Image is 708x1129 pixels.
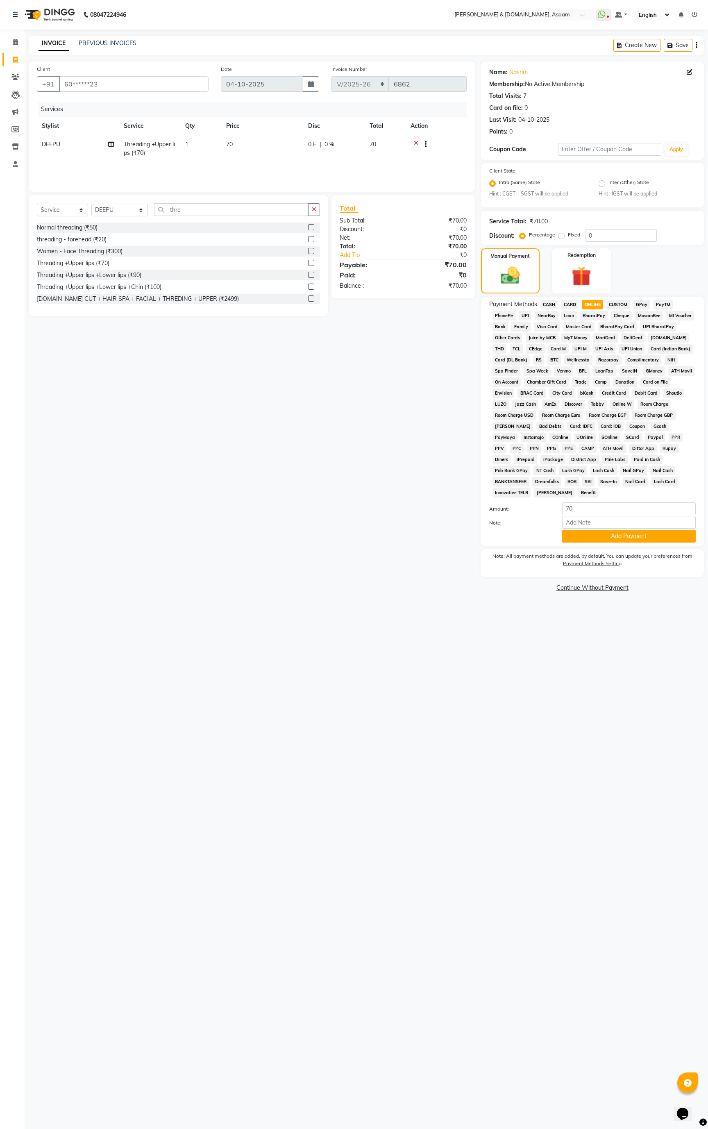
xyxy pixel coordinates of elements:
span: TCL [510,344,523,354]
span: LoanTap [593,366,616,376]
span: Benefit [578,488,598,497]
span: DEEPU [42,141,60,148]
span: SaveIN [619,366,640,376]
label: Manual Payment [490,252,530,260]
span: Complimentary [625,355,662,365]
span: City Card [549,388,574,398]
span: CEdge [526,344,545,354]
span: Discover [562,400,585,409]
a: INVOICE [39,36,69,51]
span: Dreamfolks [532,477,561,486]
span: Wellnessta [564,355,592,365]
label: Invoice Number [331,66,367,73]
span: LUZO [492,400,509,409]
small: Hint : CGST + SGST will be applied [489,190,586,198]
span: | [320,140,321,149]
th: Qty [180,117,221,135]
button: +91 [37,76,60,92]
button: Create New [613,39,660,52]
span: iPrepaid [514,455,537,464]
span: Total [340,204,359,213]
label: Redemption [567,252,596,259]
div: Normal threading (₹50) [37,223,98,232]
span: PPC [510,444,524,453]
label: Fixed [568,231,580,239]
div: Discount: [334,225,403,234]
span: Room Charge EGP [586,411,629,420]
span: Venmo [554,366,573,376]
span: Debit Card [632,388,660,398]
label: Date [221,66,232,73]
span: 1 [185,141,188,148]
span: GMoney [643,366,665,376]
div: ₹70.00 [403,282,473,290]
span: AmEx [542,400,559,409]
span: Jazz Cash [512,400,538,409]
span: Bad Debts [536,422,564,431]
span: MariDeal [593,333,618,343]
span: CUSTOM [606,300,630,309]
div: 04-10-2025 [518,116,549,124]
span: Card (DL Bank) [492,355,530,365]
label: Payment Methods Setting [563,560,622,567]
span: Lash Cash [590,466,617,475]
th: Stylist [37,117,119,135]
div: ₹0 [403,225,473,234]
span: bKash [578,388,596,398]
span: UPI BharatPay [640,322,677,332]
span: MosamBee [635,311,663,320]
span: CASH [540,300,558,309]
span: Room Charge Euro [539,411,583,420]
div: ₹70.00 [403,234,473,242]
div: ₹0 [403,270,473,280]
span: Card M [548,344,569,354]
div: Last Visit: [489,116,517,124]
span: MyT Money [561,333,590,343]
span: Nail GPay [620,466,647,475]
span: PPE [562,444,576,453]
span: RS [533,355,544,365]
a: Nasrim [509,68,528,77]
span: Diners [492,455,511,464]
span: Online W [610,400,635,409]
div: threading - forehead (₹20) [37,235,107,244]
span: Nail Card [623,477,648,486]
label: Amount: [483,505,556,513]
span: BOB [565,477,579,486]
span: DefiDeal [621,333,645,343]
span: 0 % [324,140,334,149]
span: Family [511,322,531,332]
span: Payment Methods [489,300,537,309]
div: Payable: [334,260,403,270]
span: Save-In [598,477,619,486]
span: CARD [561,300,579,309]
span: UPI Axis [593,344,616,354]
small: Hint : IGST will be applied [599,190,696,198]
div: Points: [489,127,508,136]
span: [PERSON_NAME] [492,422,533,431]
span: Spa Week [524,366,551,376]
button: Save [664,39,692,52]
span: UPI M [572,344,590,354]
span: ONLINE [582,300,603,309]
span: Nail Cash [650,466,676,475]
a: Add Tip [334,251,415,259]
span: Cheque [611,311,632,320]
span: PPV [492,444,507,453]
span: BFL [576,366,590,376]
a: PREVIOUS INVOICES [79,39,136,47]
span: SOnline [599,433,620,442]
span: Comp [592,377,610,387]
th: Total [365,117,406,135]
img: logo [21,3,77,26]
span: Room Charge [638,400,671,409]
span: Dittor App [629,444,657,453]
span: PhonePe [492,311,516,320]
span: CAMP [579,444,597,453]
span: Nift [665,355,678,365]
div: Service Total: [489,217,526,226]
input: Enter Offer / Coupon Code [558,143,661,156]
div: Total: [334,242,403,251]
div: ₹70.00 [403,216,473,225]
th: Action [406,117,467,135]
